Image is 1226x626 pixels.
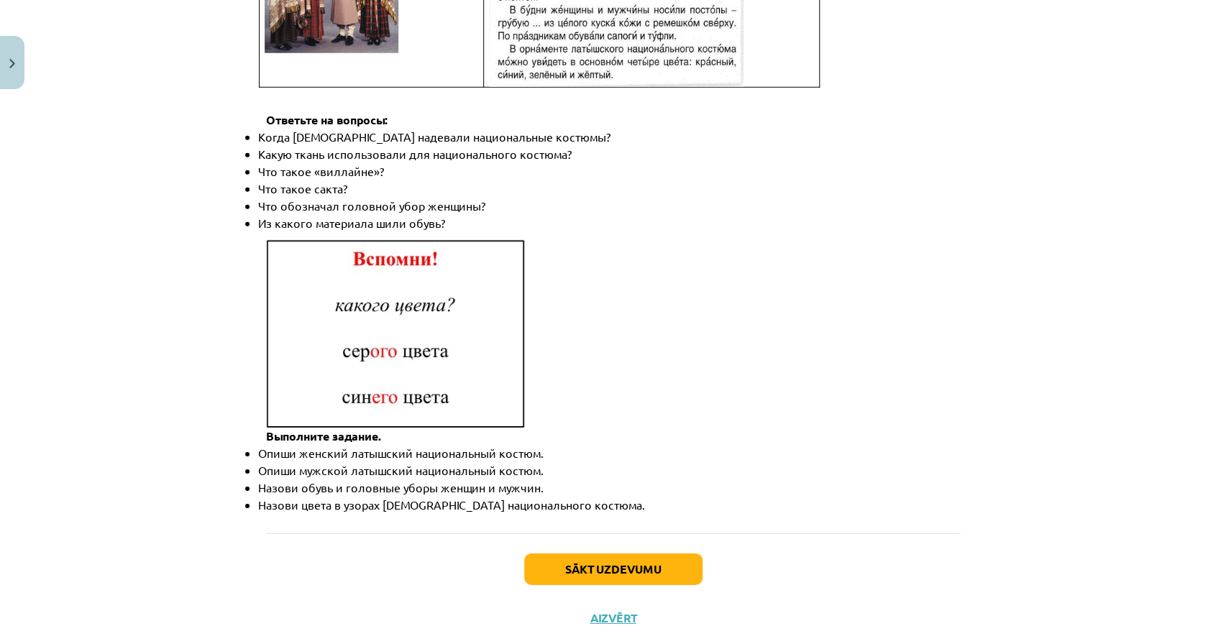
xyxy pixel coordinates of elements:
[258,216,445,230] span: Из какого материала шили обувь?
[524,553,703,585] button: Sākt uzdevumu
[258,164,384,178] span: Что такое «виллайне»?
[258,129,610,144] span: Когда [DEMOGRAPHIC_DATA] надевали национальные костюмы?
[266,428,365,443] span: Выполните задан
[365,428,382,443] span: ие.
[258,181,347,195] span: Что такое сакта?
[642,497,645,512] span: .
[258,446,544,460] span: Опиши женский латышский национальный костюм.
[258,463,392,477] span: Опиши мужской латышс
[258,147,572,161] span: Какую ткань использовали для национального костюма?
[392,463,544,477] span: кий национальный костюм.
[586,611,641,625] button: Aizvērt
[258,480,544,494] span: Назови обувь и головные уборы женщин и мужчин.
[266,112,388,127] span: Ответьте на вопросы:
[9,59,15,68] img: icon-close-lesson-0947bae3869378f0d4975bcd49f059093ad1ed9edebbc8119c70593378902aed.svg
[258,497,642,512] span: Назови цвета в узорах [DEMOGRAPHIC_DATA] национального костюма
[258,198,485,213] span: Что обозначал головной убор женщины?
